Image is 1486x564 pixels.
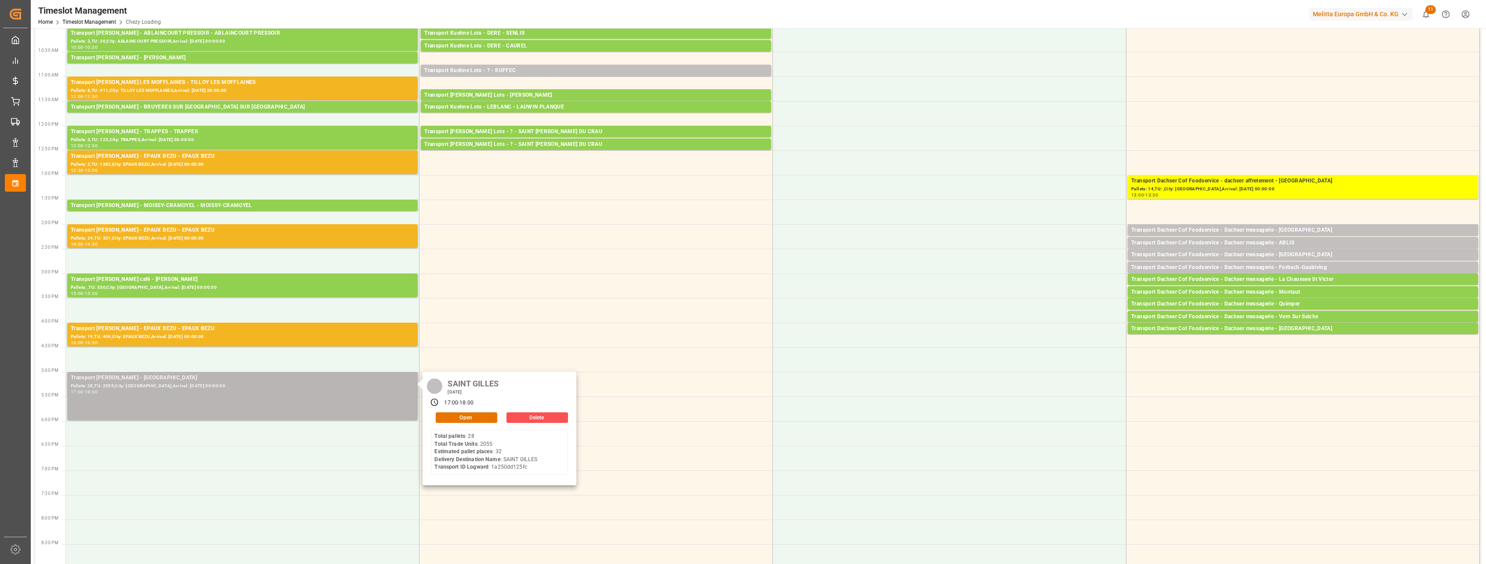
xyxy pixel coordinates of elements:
[71,112,414,119] div: Pallets: ,TU: 116,City: [GEOGRAPHIC_DATA],Arrival: [DATE] 00:00:00
[1131,239,1475,247] div: Transport Dachser Cof Foodservice - Dachser messagerie - ABLIS
[424,38,768,45] div: Pallets: ,TU: 482,City: [GEOGRAPHIC_DATA],Arrival: [DATE] 00:00:00
[1131,309,1475,316] div: Pallets: 1,TU: 19,City: [GEOGRAPHIC_DATA],Arrival: [DATE] 00:00:00
[71,95,84,98] div: 11:00
[71,87,414,95] div: Pallets: 8,TU: 411,City: TILLOY LES MOFFLAINES,Arrival: [DATE] 00:00:00
[71,235,414,242] div: Pallets: 24,TU: 321,City: EPAUX BEZU,Arrival: [DATE] 00:00:00
[1131,259,1475,267] div: Pallets: 1,TU: 41,City: [GEOGRAPHIC_DATA],Arrival: [DATE] 00:00:00
[41,442,58,447] span: 6:30 PM
[41,343,58,348] span: 4:30 PM
[85,95,98,98] div: 11:30
[71,103,414,112] div: Transport [PERSON_NAME] - BRUYERES SUR [GEOGRAPHIC_DATA] SUR [GEOGRAPHIC_DATA]
[1131,275,1475,284] div: Transport Dachser Cof Foodservice - Dachser messagerie - La Chaussee St Victor
[424,42,768,51] div: Transport Kuehne Lots - DERE - CAUREL
[71,152,414,161] div: Transport [PERSON_NAME] - EPAUX BEZU - EPAUX BEZU
[1131,226,1475,235] div: Transport Dachser Cof Foodservice - Dachser messagerie - [GEOGRAPHIC_DATA]
[434,433,465,439] b: Total pallets
[85,242,98,246] div: 14:30
[38,122,58,127] span: 12:00 PM
[84,168,85,172] div: -
[424,75,768,83] div: Pallets: 2,TU: 1039,City: RUFFEC,Arrival: [DATE] 00:00:00
[1309,6,1416,22] button: Melitta Europa GmbH & Co. KG
[71,136,414,144] div: Pallets: 3,TU: 123,City: TRAPPES,Arrival: [DATE] 00:00:00
[71,284,414,291] div: Pallets: ,TU: 330,City: [GEOGRAPHIC_DATA],Arrival: [DATE] 00:00:00
[436,412,497,423] button: Open
[71,390,84,394] div: 17:00
[71,62,414,70] div: Pallets: 1,TU: 9,City: [GEOGRAPHIC_DATA],Arrival: [DATE] 00:00:00
[71,226,414,235] div: Transport [PERSON_NAME] - EPAUX BEZU - EPAUX BEZU
[1131,251,1475,259] div: Transport Dachser Cof Foodservice - Dachser messagerie - [GEOGRAPHIC_DATA]
[71,54,414,62] div: Transport [PERSON_NAME] - [PERSON_NAME]
[41,245,58,250] span: 2:30 PM
[1131,272,1475,280] div: Pallets: 1,TU: 90,City: Forbach-Gaubiving,Arrival: [DATE] 00:00:00
[84,242,85,246] div: -
[1131,333,1475,341] div: Pallets: 2,TU: 22,City: [GEOGRAPHIC_DATA],Arrival: [DATE] 00:00:00
[71,210,414,218] div: Pallets: 2,TU: ,City: MOISSY-CRAMOYEL,Arrival: [DATE] 00:00:00
[84,341,85,345] div: -
[1145,193,1158,197] div: 13:30
[459,399,473,407] div: 18:00
[1416,4,1436,24] button: show 11 new notifications
[62,19,116,25] a: Timeslot Management
[84,45,85,49] div: -
[85,168,98,172] div: 13:00
[424,112,768,119] div: Pallets: ,TU: 101,City: LAUWIN PLANQUE,Arrival: [DATE] 00:00:00
[84,390,85,394] div: -
[41,368,58,373] span: 5:00 PM
[84,95,85,98] div: -
[38,48,58,53] span: 10:30 AM
[424,29,768,38] div: Transport Kuehne Lots - DERE - SENLIS
[1131,321,1475,329] div: Pallets: 1,TU: 45,City: Vern Sur Seiche,Arrival: [DATE] 00:00:00
[1131,324,1475,333] div: Transport Dachser Cof Foodservice - Dachser messagerie - [GEOGRAPHIC_DATA]
[84,144,85,148] div: -
[84,291,85,295] div: -
[1131,288,1475,297] div: Transport Dachser Cof Foodservice - Dachser messagerie - Montaut
[71,78,414,87] div: Transport [PERSON_NAME] LES MOFFLAINES - TILLOY LES MOFFLAINES
[444,399,458,407] div: 17:00
[41,319,58,324] span: 4:00 PM
[434,441,477,447] b: Total Trade Units
[1144,193,1145,197] div: -
[41,417,58,422] span: 6:00 PM
[41,466,58,471] span: 7:00 PM
[424,103,768,112] div: Transport Kuehne Lots - LEBLANC - LAUWIN PLANQUE
[1131,247,1475,255] div: Pallets: 1,TU: 35,City: ABLIS,Arrival: [DATE] 00:00:00
[85,144,98,148] div: 12:30
[424,136,768,144] div: Pallets: 3,TU: 716,City: [GEOGRAPHIC_DATA][PERSON_NAME],Arrival: [DATE] 00:00:00
[38,97,58,102] span: 11:30 AM
[424,100,768,107] div: Pallets: 4,TU: 128,City: [GEOGRAPHIC_DATA],Arrival: [DATE] 00:00:00
[41,516,58,520] span: 8:00 PM
[71,45,84,49] div: 10:00
[38,146,58,151] span: 12:30 PM
[1131,186,1475,193] div: Pallets: 14,TU: ,City: [GEOGRAPHIC_DATA],Arrival: [DATE] 00:00:00
[1131,313,1475,321] div: Transport Dachser Cof Foodservice - Dachser messagerie - Vern Sur Seiche
[424,66,768,75] div: Transport Kuehne Lots - ? - RUFFEC
[41,269,58,274] span: 3:00 PM
[41,393,58,397] span: 5:30 PM
[71,168,84,172] div: 12:30
[1131,297,1475,304] div: Pallets: 1,TU: 94,City: [GEOGRAPHIC_DATA],Arrival: [DATE] 00:00:00
[1131,300,1475,309] div: Transport Dachser Cof Foodservice - Dachser messagerie - Quimper
[1131,177,1475,186] div: Transport Dachser Cof Foodservice - dachser affretement - [GEOGRAPHIC_DATA]
[41,171,58,176] span: 1:00 PM
[85,341,98,345] div: 16:30
[38,19,53,25] a: Home
[71,333,414,341] div: Pallets: 19,TU: 409,City: EPAUX BEZU,Arrival: [DATE] 00:00:00
[424,127,768,136] div: Transport [PERSON_NAME] Lots - ? - SAINT [PERSON_NAME] DU CRAU
[71,341,84,345] div: 16:00
[71,29,414,38] div: Transport [PERSON_NAME] - ABLAINCOURT PRESSOIR - ABLAINCOURT PRESSOIR
[71,275,414,284] div: Transport [PERSON_NAME] café - [PERSON_NAME]
[1131,263,1475,272] div: Transport Dachser Cof Foodservice - Dachser messagerie - Forbach-Gaubiving
[434,456,500,462] b: Delivery Destination Name
[71,324,414,333] div: Transport [PERSON_NAME] - EPAUX BEZU - EPAUX BEZU
[424,91,768,100] div: Transport [PERSON_NAME] Lots - [PERSON_NAME]
[85,45,98,49] div: 10:30
[434,448,492,455] b: Estimated pallet places
[41,196,58,200] span: 1:30 PM
[71,242,84,246] div: 14:00
[424,140,768,149] div: Transport [PERSON_NAME] Lots - ? - SAINT [PERSON_NAME] DU CRAU
[71,161,414,168] div: Pallets: 2,TU: 1383,City: EPAUX BEZU,Arrival: [DATE] 00:00:00
[1131,284,1475,291] div: Pallets: 1,TU: 43,City: [GEOGRAPHIC_DATA][PERSON_NAME],Arrival: [DATE] 00:00:00
[71,127,414,136] div: Transport [PERSON_NAME] - TRAPPES - TRAPPES
[434,464,488,470] b: Transport ID Logward
[71,144,84,148] div: 12:00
